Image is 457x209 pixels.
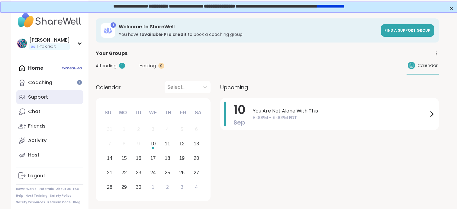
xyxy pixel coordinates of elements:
[190,123,203,136] div: Not available Saturday, September 6th, 2025
[28,123,46,129] div: Friends
[158,63,164,69] div: 0
[117,181,130,194] div: Choose Monday, September 29th, 2025
[16,200,45,204] a: Safety Resources
[195,183,198,191] div: 4
[132,181,145,194] div: Choose Tuesday, September 30th, 2025
[116,106,130,119] div: Mo
[111,22,116,28] div: 1
[50,194,71,198] a: Safety Policy
[117,138,130,150] div: Not available Monday, September 8th, 2025
[28,152,40,158] div: Host
[16,133,83,148] a: Activity
[119,31,377,37] h3: You have to book a coaching group.
[132,166,145,179] div: Choose Tuesday, September 23rd, 2025
[103,138,116,150] div: Not available Sunday, September 7th, 2025
[123,140,125,148] div: 8
[191,106,204,119] div: Sa
[136,183,141,191] div: 30
[175,181,188,194] div: Choose Friday, October 3rd, 2025
[165,169,170,177] div: 25
[121,154,127,162] div: 15
[121,169,127,177] div: 22
[107,125,112,133] div: 31
[146,181,159,194] div: Choose Wednesday, October 1st, 2025
[37,44,56,49] span: 1 Pro credit
[16,75,83,90] a: Coaching
[123,125,125,133] div: 1
[132,123,145,136] div: Not available Tuesday, September 2nd, 2025
[16,90,83,104] a: Support
[175,138,188,150] div: Choose Friday, September 12th, 2025
[385,28,430,33] span: Find a support group
[176,106,190,119] div: Fr
[108,140,111,148] div: 7
[136,154,141,162] div: 16
[132,152,145,165] div: Choose Tuesday, September 16th, 2025
[103,123,116,136] div: Not available Sunday, August 31st, 2025
[96,50,127,57] span: Your Groups
[73,200,80,204] a: Blog
[140,31,187,37] b: 1 available Pro credit
[140,63,156,69] span: Hosting
[161,106,175,119] div: Th
[146,138,159,150] div: Choose Wednesday, September 10th, 2025
[150,154,156,162] div: 17
[190,138,203,150] div: Choose Saturday, September 13th, 2025
[233,118,245,127] span: Sep
[107,169,112,177] div: 21
[146,106,159,119] div: We
[47,200,71,204] a: Redeem Code
[16,194,23,198] a: Help
[146,152,159,165] div: Choose Wednesday, September 17th, 2025
[26,194,47,198] a: Host Training
[136,169,141,177] div: 23
[16,104,83,119] a: Chat
[101,106,114,119] div: Su
[16,169,83,183] a: Logout
[181,125,183,133] div: 5
[152,183,154,191] div: 1
[194,154,199,162] div: 20
[77,80,82,85] iframe: Spotlight
[117,166,130,179] div: Choose Monday, September 22nd, 2025
[117,152,130,165] div: Choose Monday, September 15th, 2025
[181,183,183,191] div: 3
[150,140,156,148] div: 10
[179,140,185,148] div: 12
[190,181,203,194] div: Choose Saturday, October 4th, 2025
[253,107,428,115] span: You Are Not Alone With This
[137,125,140,133] div: 2
[137,140,140,148] div: 9
[103,152,116,165] div: Choose Sunday, September 14th, 2025
[103,181,116,194] div: Choose Sunday, September 28th, 2025
[132,138,145,150] div: Not available Tuesday, September 9th, 2025
[96,83,121,91] span: Calendar
[16,148,83,162] a: Host
[381,24,434,37] a: Find a support group
[161,181,174,194] div: Choose Thursday, October 2nd, 2025
[117,123,130,136] div: Not available Monday, September 1st, 2025
[17,39,27,48] img: hollyjanicki
[119,63,125,69] div: 1
[16,10,83,31] img: ShareWell Nav Logo
[195,125,198,133] div: 6
[28,108,40,115] div: Chat
[194,140,199,148] div: 13
[96,63,117,69] span: Attending
[28,137,47,144] div: Activity
[103,166,116,179] div: Choose Sunday, September 21st, 2025
[161,138,174,150] div: Choose Thursday, September 11th, 2025
[194,169,199,177] div: 27
[166,183,169,191] div: 2
[121,183,127,191] div: 29
[175,166,188,179] div: Choose Friday, September 26th, 2025
[16,187,36,191] a: How It Works
[253,115,428,121] span: 8:00PM - 9:00PM EDT
[165,154,170,162] div: 18
[175,123,188,136] div: Not available Friday, September 5th, 2025
[190,166,203,179] div: Choose Saturday, September 27th, 2025
[131,106,145,119] div: Tu
[150,169,156,177] div: 24
[179,169,185,177] div: 26
[166,125,169,133] div: 4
